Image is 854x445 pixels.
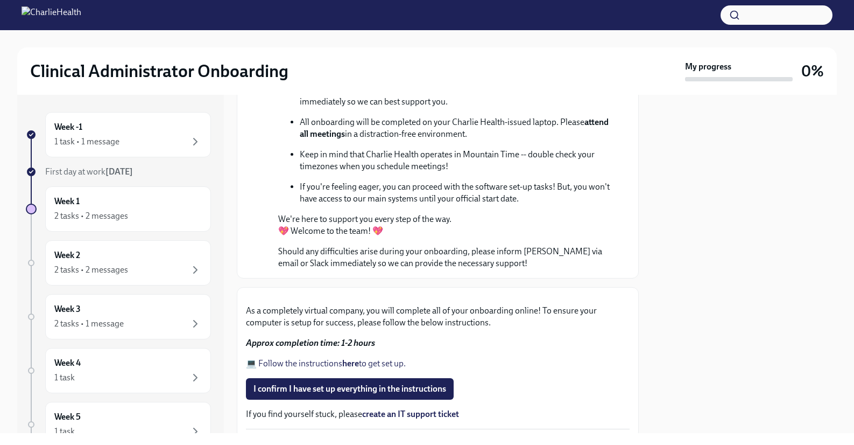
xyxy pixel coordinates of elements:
[362,409,459,419] a: create an IT support ticket
[54,196,80,207] h6: Week 1
[246,358,406,368] a: 💻 Follow the instructionshereto get set up.
[26,112,211,157] a: Week -11 task • 1 message
[54,357,81,369] h6: Week 4
[45,166,133,177] span: First day at work
[54,264,128,276] div: 2 tasks • 2 messages
[278,213,612,237] p: We're here to support you every step of the way. 💖 Welcome to the team! 💖
[54,210,128,222] div: 2 tasks • 2 messages
[30,60,288,82] h2: Clinical Administrator Onboarding
[300,149,612,172] p: Keep in mind that Charlie Health operates in Mountain Time -- double check your timezones when yo...
[300,116,612,140] p: All onboarding will be completed on your Charlie Health-issued laptop. Please in a distraction-fr...
[54,372,75,384] div: 1 task
[54,411,81,423] h6: Week 5
[54,303,81,315] h6: Week 3
[246,305,630,329] p: As a completely virtual company, you will complete all of your onboarding online! To ensure your ...
[253,384,446,394] span: I confirm I have set up everything in the instructions
[26,348,211,393] a: Week 41 task
[300,117,609,139] strong: attend all meetings
[278,246,612,269] p: Should any difficulties arise during your onboarding, please inform [PERSON_NAME] via email or Sl...
[300,181,612,205] p: If you're feeling eager, you can proceed with the software set-up tasks! But, you won't have acce...
[54,249,80,261] h6: Week 2
[342,358,359,368] strong: here
[801,61,824,81] h3: 0%
[246,338,375,348] strong: Approx completion time: 1-2 hours
[685,61,731,73] strong: My progress
[26,240,211,286] a: Week 22 tasks • 2 messages
[54,318,124,330] div: 2 tasks • 1 message
[26,186,211,232] a: Week 12 tasks • 2 messages
[26,166,211,178] a: First day at work[DATE]
[105,166,133,177] strong: [DATE]
[246,378,454,400] button: I confirm I have set up everything in the instructions
[26,294,211,339] a: Week 32 tasks • 1 message
[54,426,75,437] div: 1 task
[22,6,81,24] img: CharlieHealth
[54,136,119,148] div: 1 task • 1 message
[246,408,630,420] p: If you find yourself stuck, please
[54,121,82,133] h6: Week -1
